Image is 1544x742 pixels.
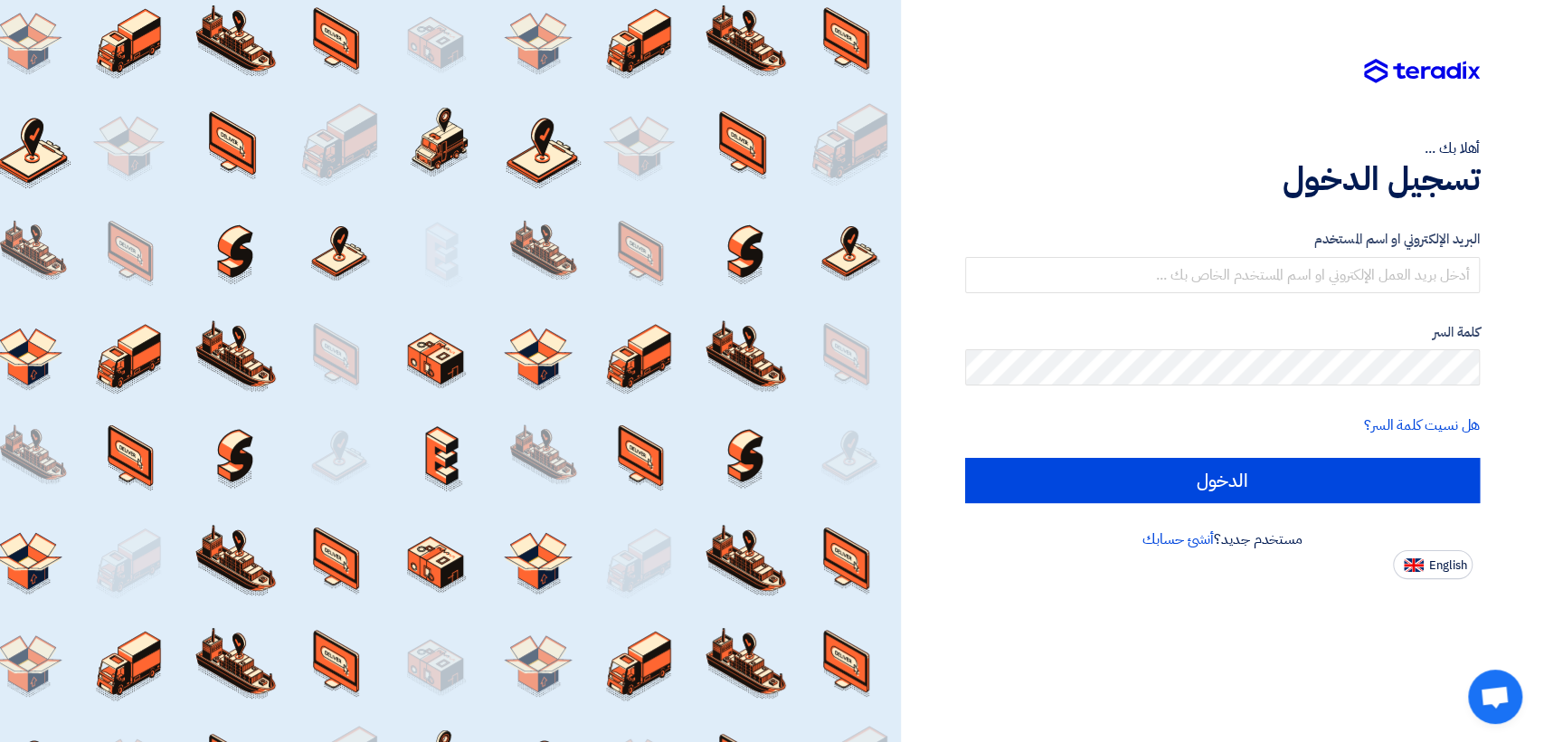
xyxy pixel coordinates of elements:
img: Teradix logo [1364,59,1480,84]
div: Open chat [1468,670,1522,724]
button: English [1393,550,1473,579]
div: مستخدم جديد؟ [965,528,1480,550]
span: English [1429,559,1467,572]
h1: تسجيل الدخول [965,159,1480,199]
label: البريد الإلكتروني او اسم المستخدم [965,229,1480,250]
div: أهلا بك ... [965,138,1480,159]
input: الدخول [965,458,1480,503]
img: en-US.png [1404,558,1424,572]
input: أدخل بريد العمل الإلكتروني او اسم المستخدم الخاص بك ... [965,257,1480,293]
label: كلمة السر [965,322,1480,343]
a: هل نسيت كلمة السر؟ [1364,414,1480,436]
a: أنشئ حسابك [1142,528,1214,550]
